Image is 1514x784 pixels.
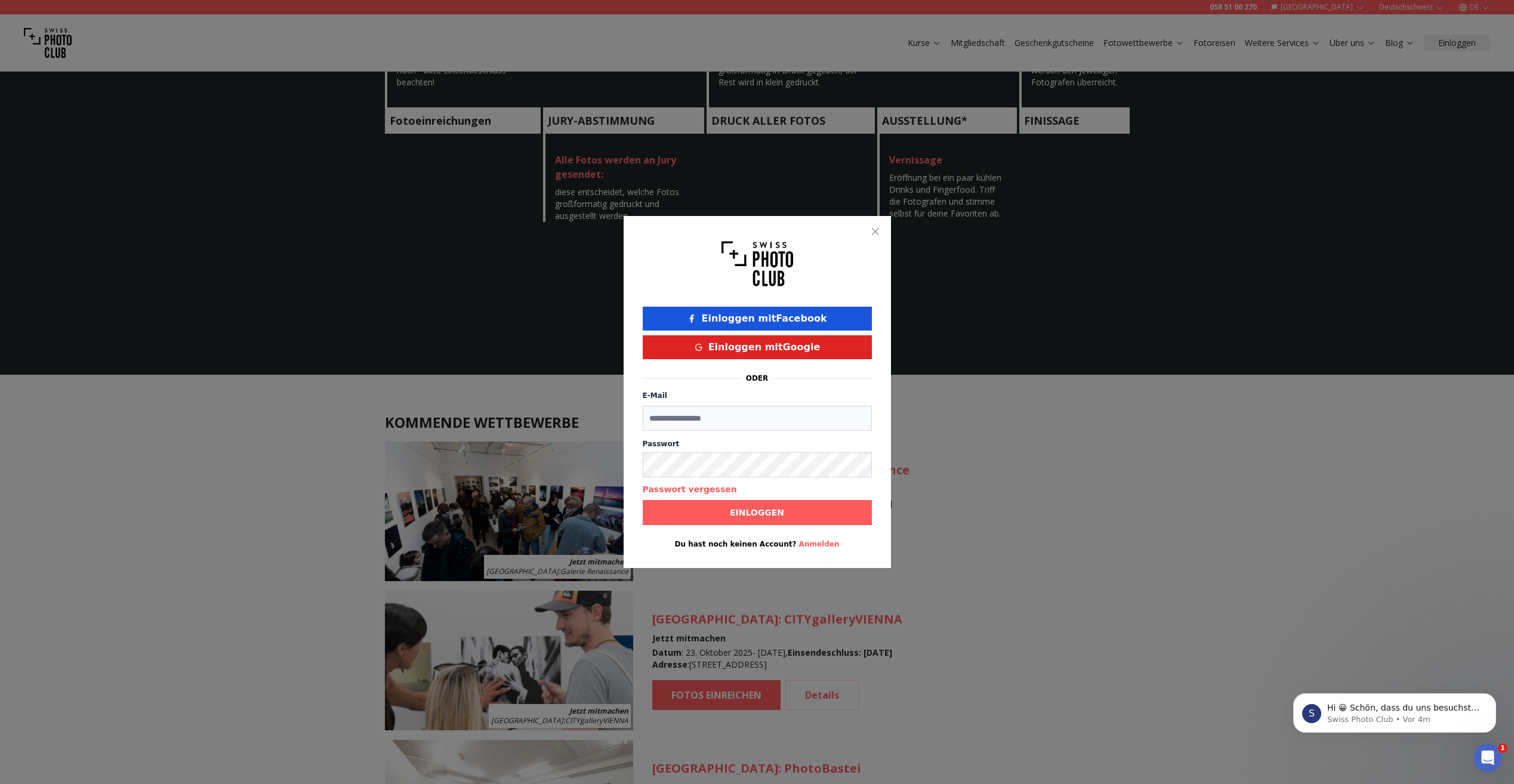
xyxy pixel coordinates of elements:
[643,500,872,525] button: Einloggen
[643,439,872,449] label: Passwort
[643,539,872,549] p: Du hast noch keinen Account?
[643,335,872,359] button: Einloggen mitGoogle
[1473,743,1502,772] iframe: Intercom live chat
[746,374,769,383] p: oder
[1275,668,1514,752] iframe: Intercom notifications Nachricht
[643,307,872,331] button: Einloggen mitFacebook
[721,235,793,292] img: Swiss photo club
[643,391,667,400] label: E-Mail
[799,539,840,549] button: Anmelden
[730,507,784,518] b: Einloggen
[1498,743,1507,753] span: 1
[643,483,737,495] button: Passwort vergessen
